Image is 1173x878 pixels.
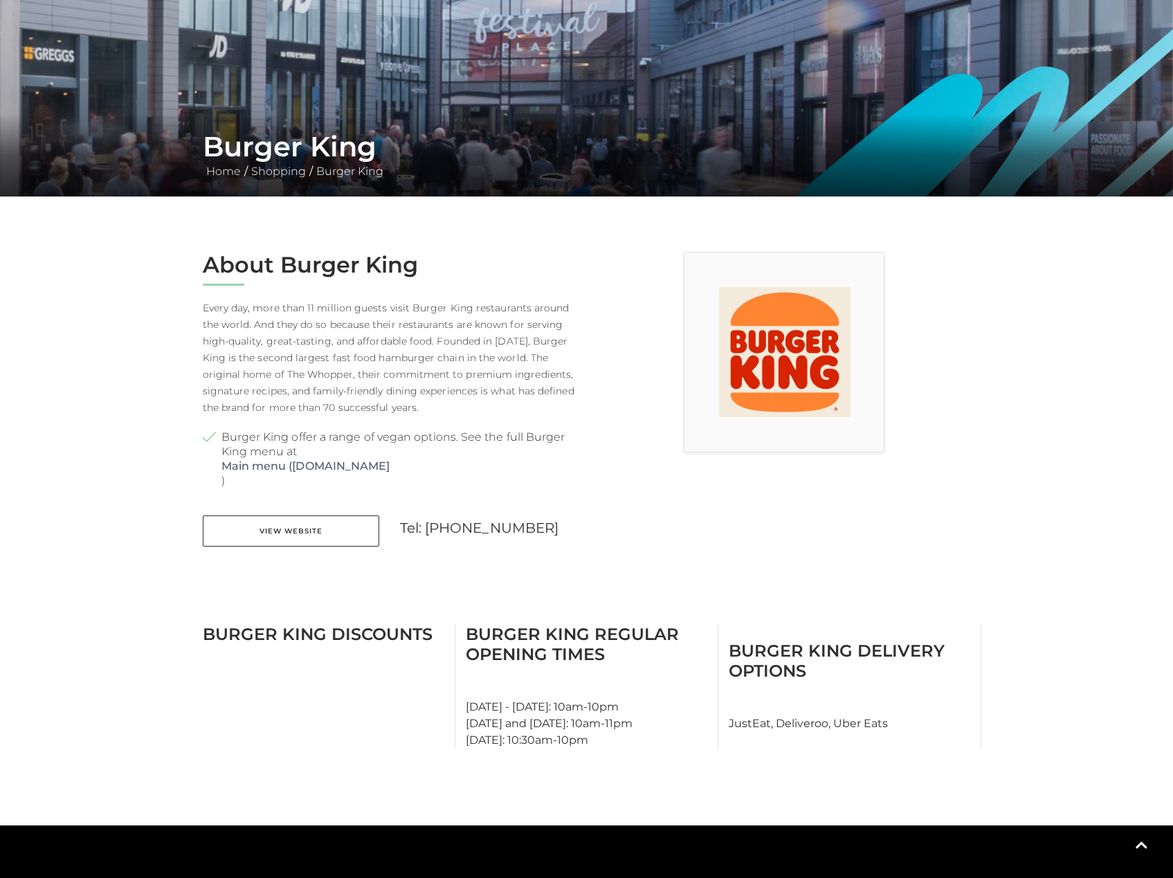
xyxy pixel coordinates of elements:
div: [DATE] - [DATE]: 10am-10pm [DATE] and [DATE]: 10am-11pm [DATE]: 10:30am-10pm [455,624,718,749]
h2: About Burger King [203,252,576,278]
div: / / [192,130,981,180]
p: Every day, more than 11 million guests visit Burger King restaurants around the world. And they d... [203,300,576,416]
a: Main menu ([DOMAIN_NAME] [221,459,390,473]
a: Shopping [248,165,309,178]
a: View Website [203,515,379,547]
div: JustEat, Deliveroo, Uber Eats [718,624,981,749]
h3: Burger King Delivery Options [729,641,970,681]
li: Burger King offer a range of vegan options. See the full Burger King menu at ) [203,430,576,488]
a: Burger King [313,165,387,178]
h3: Burger King Regular Opening Times [466,624,707,664]
h1: Burger King [203,130,971,163]
a: Tel: [PHONE_NUMBER] [400,520,559,536]
h3: Burger King Discounts [203,624,444,644]
a: Home [203,165,244,178]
